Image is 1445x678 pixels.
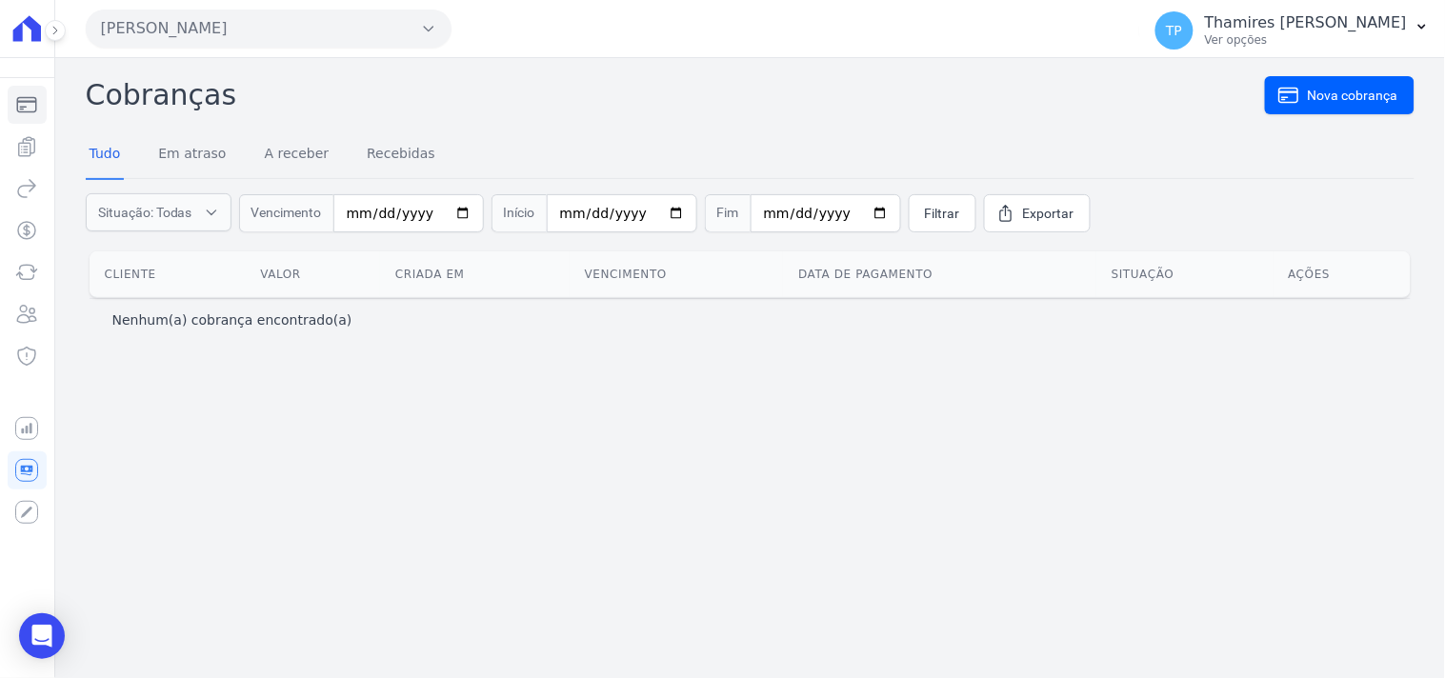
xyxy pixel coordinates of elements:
[1308,86,1398,105] span: Nova cobrança
[154,130,230,180] a: Em atraso
[86,10,452,48] button: [PERSON_NAME]
[86,130,125,180] a: Tudo
[570,251,784,297] th: Vencimento
[380,251,570,297] th: Criada em
[1205,13,1407,32] p: Thamires [PERSON_NAME]
[86,73,1265,116] h2: Cobranças
[909,194,976,232] a: Filtrar
[1205,32,1407,48] p: Ver opções
[492,194,547,232] span: Início
[1265,76,1415,114] a: Nova cobrança
[239,194,333,232] span: Vencimento
[1023,204,1074,223] span: Exportar
[1166,24,1182,37] span: TP
[86,193,231,231] button: Situação: Todas
[112,310,352,329] p: Nenhum(a) cobrança encontrado(a)
[984,194,1091,232] a: Exportar
[90,251,246,297] th: Cliente
[925,204,960,223] span: Filtrar
[705,194,751,232] span: Fim
[15,86,39,531] nav: Sidebar
[1274,251,1411,297] th: Ações
[19,613,65,659] div: Open Intercom Messenger
[363,130,439,180] a: Recebidas
[783,251,1096,297] th: Data de pagamento
[98,203,192,222] span: Situação: Todas
[261,130,333,180] a: A receber
[1096,251,1274,297] th: Situação
[245,251,380,297] th: Valor
[1140,4,1445,57] button: TP Thamires [PERSON_NAME] Ver opções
